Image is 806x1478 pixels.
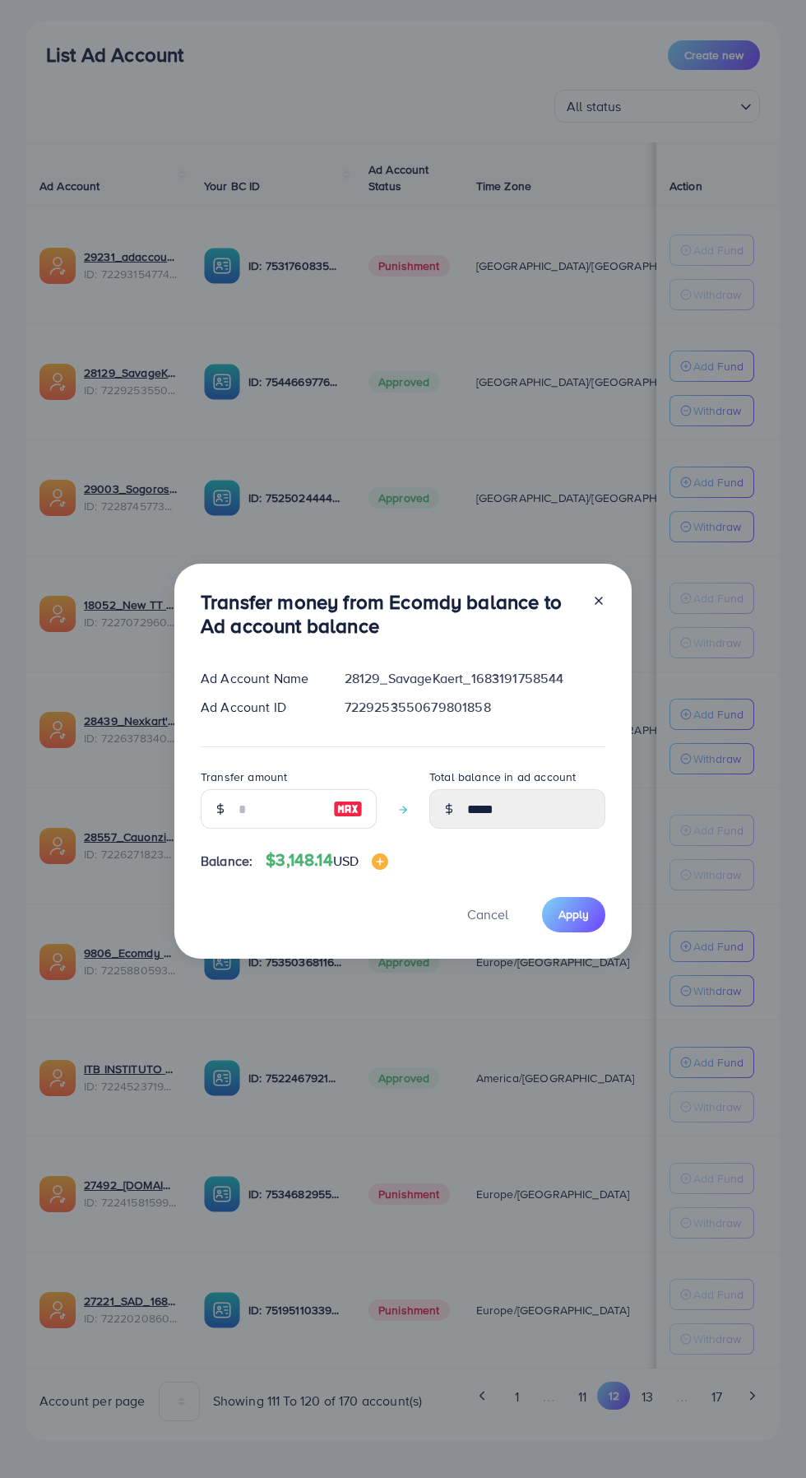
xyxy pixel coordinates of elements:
[266,850,388,871] h4: $3,148.14
[331,669,618,688] div: 28129_SavageKaert_1683191758544
[542,897,605,932] button: Apply
[201,852,252,871] span: Balance:
[201,769,287,785] label: Transfer amount
[188,698,331,717] div: Ad Account ID
[333,799,363,819] img: image
[333,852,359,870] span: USD
[447,897,529,932] button: Cancel
[331,698,618,717] div: 7229253550679801858
[467,905,508,923] span: Cancel
[201,590,579,638] h3: Transfer money from Ecomdy balance to Ad account balance
[558,906,589,923] span: Apply
[188,669,331,688] div: Ad Account Name
[429,769,576,785] label: Total balance in ad account
[372,853,388,870] img: image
